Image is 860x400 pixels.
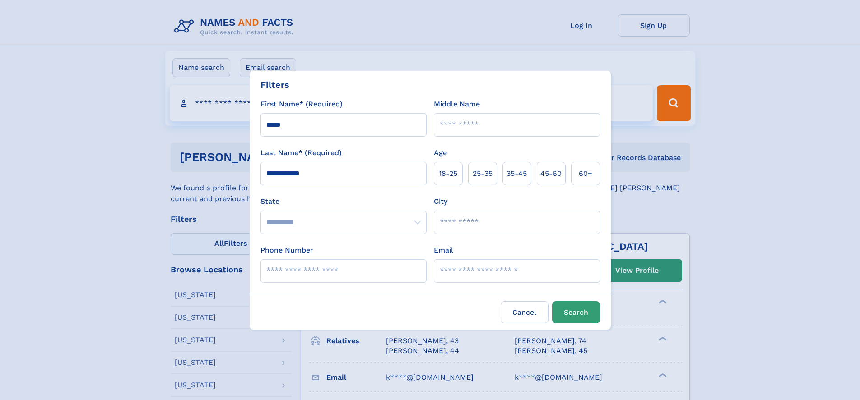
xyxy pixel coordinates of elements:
span: 18‑25 [439,168,457,179]
label: Last Name* (Required) [260,147,342,158]
span: 60+ [579,168,592,179]
span: 35‑45 [507,168,527,179]
span: 45‑60 [540,168,562,179]
label: Email [434,245,453,256]
span: 25‑35 [473,168,493,179]
label: First Name* (Required) [260,99,343,110]
label: Phone Number [260,245,313,256]
button: Search [552,301,600,323]
div: Filters [260,78,289,92]
label: Cancel [501,301,549,323]
label: Age [434,147,447,158]
label: State [260,196,427,207]
label: City [434,196,447,207]
label: Middle Name [434,99,480,110]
